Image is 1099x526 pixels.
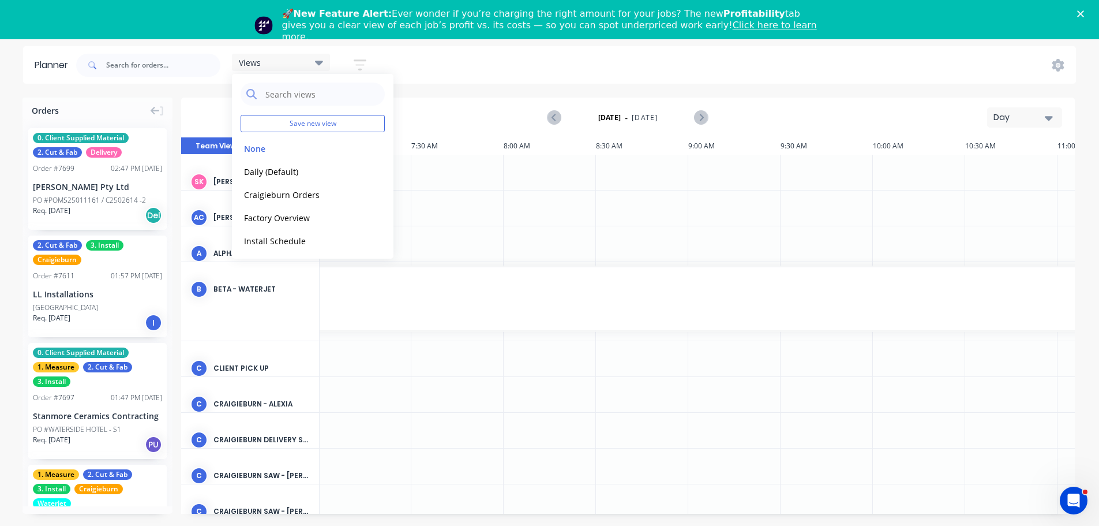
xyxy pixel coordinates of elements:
[688,137,781,155] div: 9:00 AM
[190,467,208,484] div: C
[598,113,621,123] strong: [DATE]
[294,8,392,19] b: New Feature Alert:
[213,284,310,294] div: Beta - Waterjet
[241,211,363,224] button: Factory Overview
[33,424,121,435] div: PO #WATERSIDE HOTEL - S1
[596,137,688,155] div: 8:30 AM
[33,362,79,372] span: 1. Measure
[190,503,208,520] div: C
[965,137,1057,155] div: 10:30 AM
[254,16,273,35] img: Profile image for Team
[241,234,363,247] button: Install Schedule
[32,105,59,117] span: Orders
[213,177,310,187] div: [PERSON_NAME] (You)
[33,303,98,313] div: [GEOGRAPHIC_DATA]
[33,435,70,445] span: Req. [DATE]
[83,362,132,372] span: 2. Cut & Fab
[1077,10,1089,17] div: Close
[873,137,965,155] div: 10:00 AM
[241,257,363,270] button: Programming
[1060,487,1087,514] iframe: Intercom live chat
[264,83,379,106] input: Search views
[239,57,261,69] span: Views
[987,107,1062,128] button: Day
[33,147,82,158] span: 2. Cut & Fab
[111,393,162,403] div: 01:47 PM [DATE]
[213,506,310,517] div: Craigieburn Saw - [PERSON_NAME]
[33,133,129,143] span: 0. Client Supplied Material
[181,137,250,155] button: Team View
[33,313,70,323] span: Req. [DATE]
[190,431,208,449] div: C
[190,396,208,413] div: C
[86,147,122,158] span: Delivery
[241,115,385,132] button: Save new view
[625,111,628,125] span: -
[504,137,596,155] div: 8:00 AM
[33,348,129,358] span: 0. Client Supplied Material
[548,110,561,125] button: Previous page
[993,111,1047,124] div: Day
[190,360,208,377] div: C
[33,163,74,174] div: Order # 7699
[190,173,208,191] div: SK
[694,110,707,125] button: Next page
[190,209,208,226] div: AC
[723,8,785,19] b: Profitability
[213,399,310,409] div: Craigieburn - Alexia
[213,435,310,445] div: Craigieburn Delivery Schedule
[33,206,70,216] span: Req. [DATE]
[241,165,363,178] button: Daily (Default)
[106,54,220,77] input: Search for orders...
[33,288,162,300] div: LL Installations
[145,436,162,453] div: PU
[33,410,162,422] div: Stanmore Ceramics Contracting
[145,314,162,331] div: I
[190,281,208,298] div: B
[282,20,817,42] a: Click here to learn more.
[213,248,310,259] div: Alpha - Waterjet
[111,163,162,174] div: 02:47 PM [DATE]
[33,240,82,251] span: 2. Cut & Fab
[33,393,74,403] div: Order # 7697
[33,255,81,265] span: Craigieburn
[33,195,146,206] div: PO #POMS25011161 / C2502614 -2
[213,471,310,481] div: Craigieburn Saw - [PERSON_NAME]
[33,181,162,193] div: [PERSON_NAME] Pty Ltd
[632,113,658,123] span: [DATE]
[241,141,363,155] button: None
[282,8,827,43] div: 🚀 Ever wonder if you’re charging the right amount for your jobs? The new tab gives you a clear vi...
[190,245,208,262] div: A
[33,271,74,281] div: Order # 7611
[86,240,123,251] span: 3. Install
[411,137,504,155] div: 7:30 AM
[35,58,74,72] div: Planner
[145,207,162,224] div: Del
[33,376,70,387] span: 3. Install
[213,212,310,223] div: [PERSON_NAME]
[111,271,162,281] div: 01:57 PM [DATE]
[241,188,363,201] button: Craigieburn Orders
[781,137,873,155] div: 9:30 AM
[213,363,310,374] div: Client Pick Up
